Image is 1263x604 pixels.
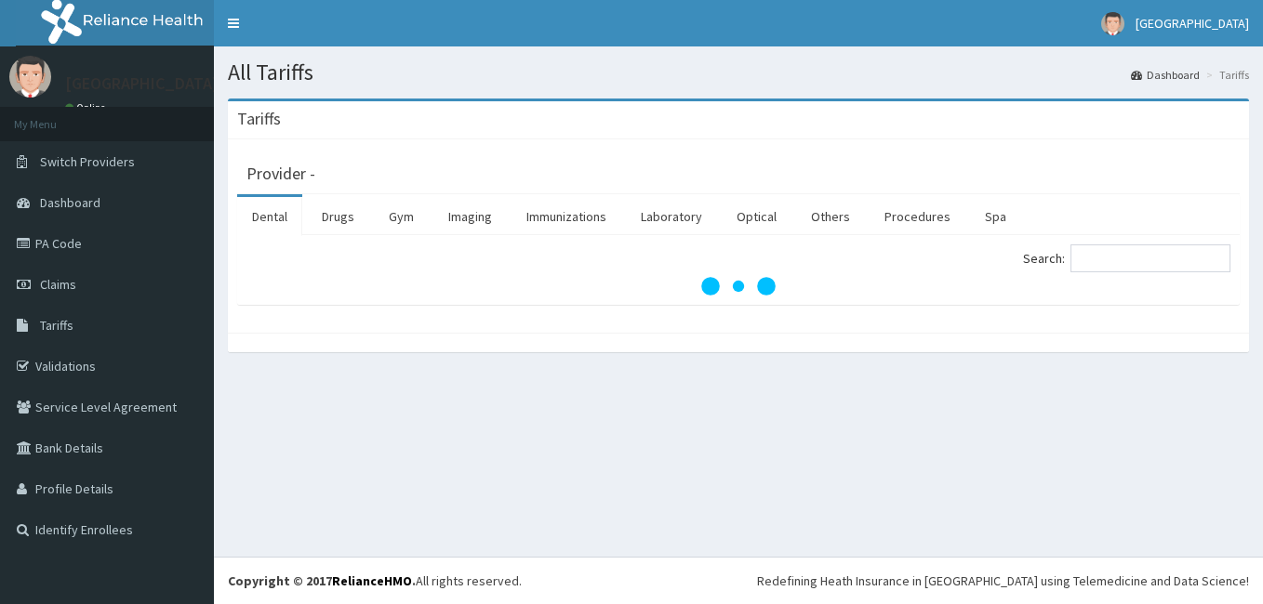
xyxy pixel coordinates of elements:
[40,153,135,170] span: Switch Providers
[246,165,315,182] h3: Provider -
[9,56,51,98] img: User Image
[757,571,1249,590] div: Redefining Heath Insurance in [GEOGRAPHIC_DATA] using Telemedicine and Data Science!
[228,60,1249,85] h1: All Tariffs
[1070,244,1230,272] input: Search:
[1023,244,1230,272] label: Search:
[214,557,1263,604] footer: All rights reserved.
[65,75,219,92] p: [GEOGRAPHIC_DATA]
[40,194,100,211] span: Dashboard
[374,197,429,236] a: Gym
[65,101,110,114] a: Online
[1136,15,1249,32] span: [GEOGRAPHIC_DATA]
[332,572,412,589] a: RelianceHMO
[970,197,1021,236] a: Spa
[701,249,776,323] svg: audio-loading
[237,111,281,127] h3: Tariffs
[1202,67,1249,83] li: Tariffs
[433,197,507,236] a: Imaging
[307,197,369,236] a: Drugs
[40,276,76,293] span: Claims
[870,197,965,236] a: Procedures
[40,317,73,334] span: Tariffs
[1131,67,1200,83] a: Dashboard
[722,197,791,236] a: Optical
[626,197,717,236] a: Laboratory
[512,197,621,236] a: Immunizations
[228,572,416,589] strong: Copyright © 2017 .
[1101,12,1124,35] img: User Image
[796,197,865,236] a: Others
[237,197,302,236] a: Dental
